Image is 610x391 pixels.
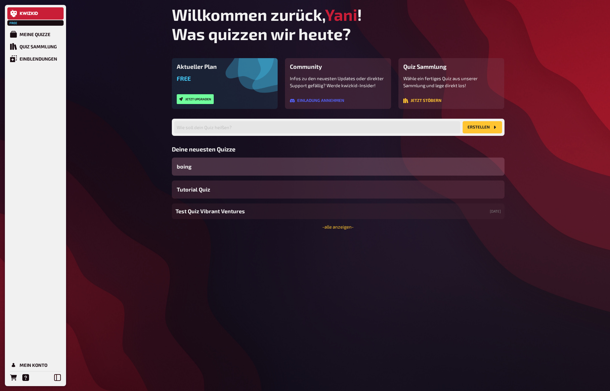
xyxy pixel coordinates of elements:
[7,359,64,371] a: Mein Konto
[172,203,505,219] a: Test Quiz Vibrant Ventures[DATE]
[8,21,19,25] span: Free
[177,94,214,104] button: Jetzt upgraden
[176,207,245,215] span: Test Quiz Vibrant Ventures
[172,158,505,176] a: boing
[325,5,357,24] span: Yani
[403,98,442,103] button: Jetzt stöbern
[20,32,50,37] div: Meine Quizze
[463,121,502,133] button: Erstellen
[7,53,64,65] a: Einblendungen
[7,40,64,53] a: Quiz Sammlung
[174,121,460,133] input: Wie soll dein Quiz heißen?
[290,63,386,70] h3: Community
[490,209,501,214] small: [DATE]
[172,146,505,153] h3: Deine neuesten Quizze
[172,5,505,43] h1: Willkommen zurück, ! Was quizzen wir heute?
[20,56,57,61] div: Einblendungen
[322,224,354,229] a: -alle anzeigen-
[403,63,500,70] h3: Quiz Sammlung
[20,44,57,49] div: Quiz Sammlung
[403,75,500,89] p: Wähle ein fertiges Quiz aus unserer Sammlung und lege direkt los!
[172,181,505,199] a: Tutorial Quiz
[7,28,64,40] a: Meine Quizze
[290,98,344,103] button: Einladung annehmen
[177,162,191,171] span: boing
[20,371,32,384] a: Hilfe
[20,362,47,368] div: Mein Konto
[290,99,344,104] a: Einladung annehmen
[403,99,442,104] a: Jetzt stöbern
[177,75,191,82] span: Free
[7,371,20,384] a: Bestellungen
[290,75,386,89] p: Infos zu den neuesten Updates oder direkter Support gefällig? Werde kwizkid-Insider!
[177,63,273,70] h3: Aktueller Plan
[177,185,210,194] span: Tutorial Quiz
